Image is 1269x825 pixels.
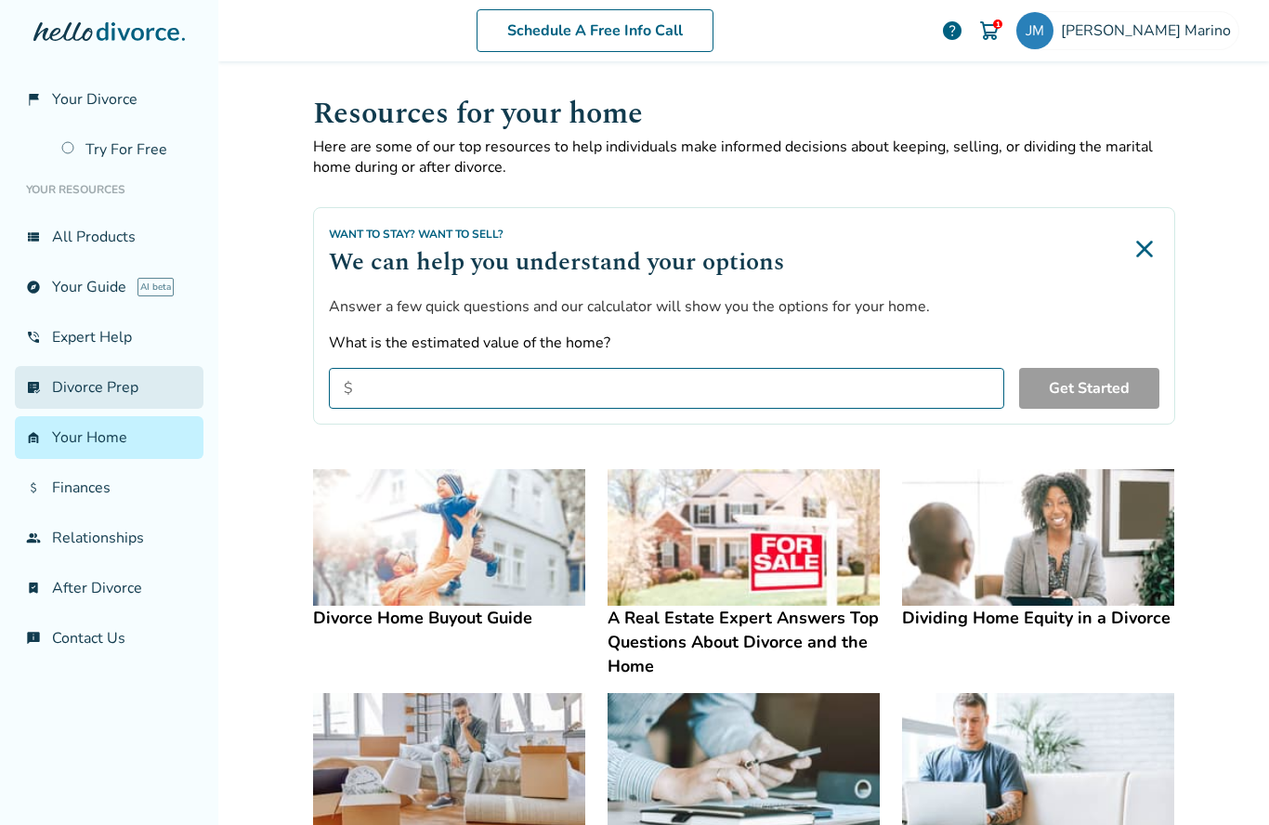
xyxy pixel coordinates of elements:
[902,469,1174,606] img: Dividing Home Equity in a Divorce
[15,567,203,609] a: bookmark_checkAfter Divorce
[993,20,1002,29] div: 1
[15,466,203,509] a: attach_moneyFinances
[50,128,203,171] a: Try For Free
[608,469,880,678] a: A Real Estate Expert Answers Top Questions About Divorce and the HomeA Real Estate Expert Answers...
[978,20,1001,42] img: Cart
[313,469,585,630] a: Divorce Home Buyout GuideDivorce Home Buyout Guide
[1019,368,1159,409] button: Get Started
[1176,736,1269,825] iframe: Chat Widget
[329,333,1159,353] label: What is the estimated value of the home?
[608,469,880,606] img: A Real Estate Expert Answers Top Questions About Divorce and the Home
[329,243,784,281] h2: We can help you understand your options
[313,91,1175,137] h1: Resources for your home
[902,469,1174,630] a: Dividing Home Equity in a DivorceDividing Home Equity in a Divorce
[941,20,963,42] a: help
[15,416,203,459] a: garage_homeYour Home
[26,229,41,244] span: view_list
[15,78,203,121] a: flag_2Your Divorce
[1061,20,1238,41] span: [PERSON_NAME] Marino
[26,430,41,445] span: garage_home
[26,92,41,107] span: flag_2
[15,517,203,559] a: groupRelationships
[15,316,203,359] a: phone_in_talkExpert Help
[329,295,1159,318] p: Answer a few quick questions and our calculator will show you the options for your home.
[15,171,203,208] li: Your Resources
[313,137,1175,177] p: Here are some of our top resources to help individuals make informed decisions about keeping, sel...
[26,330,41,345] span: phone_in_talk
[137,278,174,296] span: AI beta
[1130,234,1159,264] img: Close
[477,9,713,52] a: Schedule A Free Info Call
[1016,12,1053,49] img: jmarino949@gmail.com
[26,581,41,596] span: bookmark_check
[26,631,41,646] span: chat_info
[313,469,585,606] img: Divorce Home Buyout Guide
[902,606,1174,630] h4: Dividing Home Equity in a Divorce
[52,89,137,110] span: Your Divorce
[608,606,880,678] h4: A Real Estate Expert Answers Top Questions About Divorce and the Home
[26,480,41,495] span: attach_money
[26,380,41,395] span: list_alt_check
[26,280,41,295] span: explore
[15,216,203,258] a: view_listAll Products
[15,617,203,660] a: chat_infoContact Us
[329,227,504,242] span: Want to Stay? Want to Sell?
[15,366,203,409] a: list_alt_checkDivorce Prep
[313,606,585,630] h4: Divorce Home Buyout Guide
[26,530,41,545] span: group
[15,266,203,308] a: exploreYour GuideAI beta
